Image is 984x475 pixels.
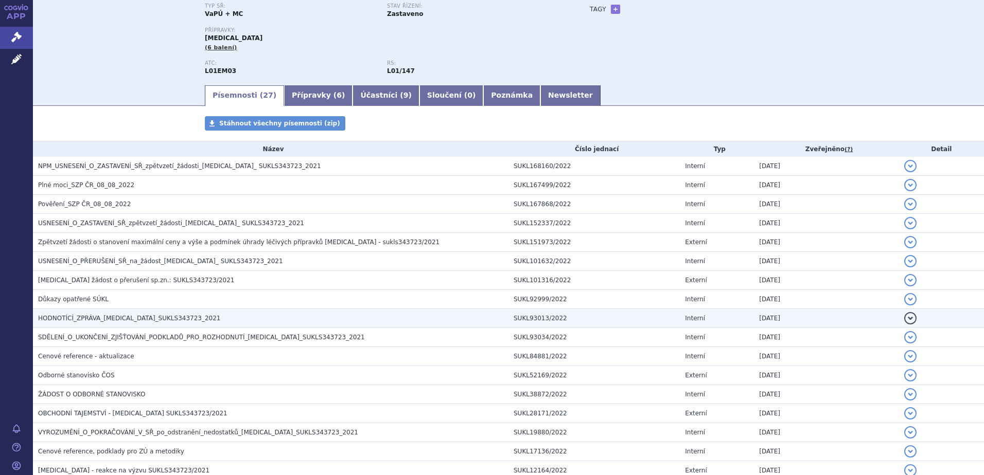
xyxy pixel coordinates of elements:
span: Interní [685,162,705,170]
a: Stáhnout všechny písemnosti (zip) [205,116,345,131]
td: SUKL152337/2022 [508,214,680,233]
strong: VaPÚ + MC [205,10,243,17]
td: SUKL52169/2022 [508,366,680,385]
span: HODNOTÍCÍ_ZPRÁVA_PIQRAY_SUKLS343723_2021 [38,315,221,322]
span: Externí [685,239,707,246]
td: SUKL167868/2022 [508,195,680,214]
a: Newsletter [540,85,601,106]
span: Interní [685,181,705,189]
a: Přípravky (6) [284,85,353,106]
button: detail [904,293,917,305]
th: Typ [680,141,754,157]
span: Piqray - reakce na výzvu SUKLS343723/2021 [38,467,209,474]
span: Interní [685,334,705,341]
span: VYROZUMĚNÍ_O_POKRAČOVÁNÍ_V_SŘ_po_odstranění_nedostatků_PIQRAY_SUKLS343723_2021 [38,429,358,436]
strong: ALPELISIB [205,67,236,75]
span: NPM_USNESENÍ_O_ZASTAVENÍ_SŘ_zpětvzetí_žádosti_PIQRAY_ SUKLS343723_2021 [38,162,321,170]
button: detail [904,426,917,439]
p: Přípravky: [205,27,569,33]
button: detail [904,407,917,419]
td: [DATE] [754,252,899,271]
button: detail [904,331,917,343]
p: Typ SŘ: [205,3,377,9]
span: Cenové reference - aktualizace [38,353,134,360]
h3: Tagy [590,3,606,15]
td: [DATE] [754,195,899,214]
button: detail [904,179,917,191]
abbr: (?) [845,146,853,153]
span: OBCHODNÍ TAJEMSTVÍ - Piqray SUKLS343723/2021 [38,410,227,417]
td: SUKL101316/2022 [508,271,680,290]
span: Interní [685,353,705,360]
td: [DATE] [754,290,899,309]
span: Pověření_SZP ČR_08_08_2022 [38,200,131,208]
button: detail [904,312,917,324]
td: SUKL167499/2022 [508,176,680,195]
td: [DATE] [754,309,899,328]
td: SUKL93013/2022 [508,309,680,328]
span: Interní [685,296,705,303]
td: SUKL28171/2022 [508,404,680,423]
td: SUKL17136/2022 [508,442,680,461]
span: Interní [685,258,705,265]
button: detail [904,198,917,210]
td: SUKL93034/2022 [508,328,680,347]
span: 6 [337,91,342,99]
span: Interní [685,315,705,322]
span: Externí [685,467,707,474]
td: [DATE] [754,347,899,366]
strong: Zastaveno [387,10,424,17]
span: Interní [685,200,705,208]
a: Účastníci (9) [353,85,419,106]
span: Zpětvzetí žádosti o stanovení maximální ceny a výše a podmínek úhrady léčivých přípravků PIQRAY -... [38,239,440,246]
p: Stav řízení: [387,3,559,9]
th: Název [33,141,508,157]
button: detail [904,369,917,381]
td: [DATE] [754,442,899,461]
span: Důkazy opatřené SÚKL [38,296,109,303]
span: Interní [685,448,705,455]
a: Písemnosti (27) [205,85,284,106]
span: Plné moci_SZP ČR_08_08_2022 [38,181,134,189]
p: ATC: [205,60,377,66]
a: Sloučení (0) [419,85,483,106]
span: USNESENÍ_O_PŘERUŠENÍ_SŘ_na_žádost_PIQRAY_ SUKLS343723_2021 [38,258,283,265]
td: [DATE] [754,157,899,176]
td: [DATE] [754,404,899,423]
th: Detail [899,141,984,157]
td: SUKL84881/2022 [508,347,680,366]
span: Stáhnout všechny písemnosti (zip) [219,120,340,127]
span: Externí [685,410,707,417]
td: [DATE] [754,423,899,442]
button: detail [904,160,917,172]
span: Piqray žádost o přerušení sp.zn.: SUKLS343723/2021 [38,277,234,284]
button: detail [904,350,917,362]
td: SUKL101632/2022 [508,252,680,271]
td: SUKL92999/2022 [508,290,680,309]
td: [DATE] [754,176,899,195]
button: detail [904,274,917,286]
span: USNESENÍ_O_ZASTAVENÍ_SŘ_zpětvzetí_žádosti_PIQRAY_ SUKLS343723_2021 [38,220,304,227]
td: SUKL168160/2022 [508,157,680,176]
th: Číslo jednací [508,141,680,157]
span: Interní [685,220,705,227]
span: (6 balení) [205,44,237,51]
span: Externí [685,277,707,284]
button: detail [904,217,917,229]
span: Odborné stanovisko ČOS [38,372,115,379]
span: Interní [685,429,705,436]
span: Interní [685,391,705,398]
span: ŽÁDOST O ODBORNÉ STANOVISKO [38,391,145,398]
strong: alpelisib [387,67,415,75]
span: SDĚLENÍ_O_UKONČENÍ_ZJIŠŤOVÁNÍ_PODKLADŮ_PRO_ROZHODNUTÍ_PIQRAY_SUKLS343723_2021 [38,334,365,341]
td: [DATE] [754,385,899,404]
span: 0 [467,91,472,99]
td: SUKL19880/2022 [508,423,680,442]
td: [DATE] [754,214,899,233]
span: Cenové reference, podklady pro ZÚ a metodiky [38,448,184,455]
th: Zveřejněno [754,141,899,157]
a: + [611,5,620,14]
a: Poznámka [483,85,540,106]
button: detail [904,236,917,248]
button: detail [904,388,917,400]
